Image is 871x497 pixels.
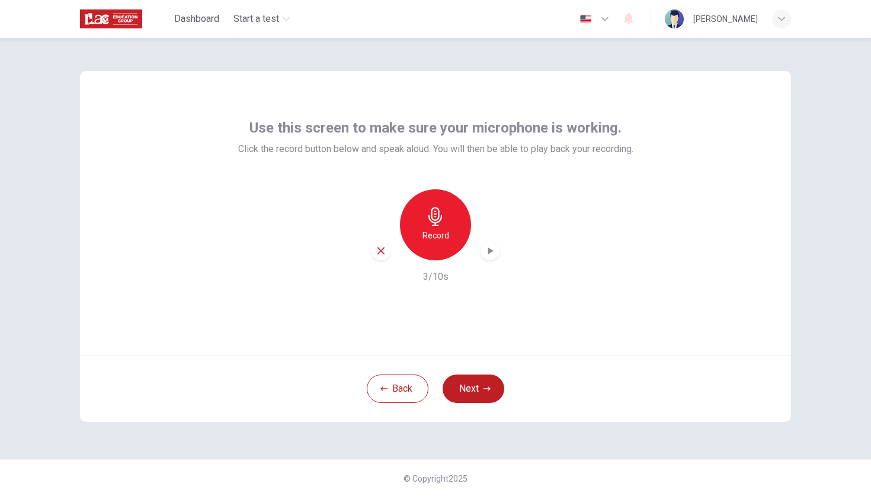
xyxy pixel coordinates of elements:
[249,118,622,137] span: Use this screen to make sure your microphone is working.
[80,7,169,31] a: ILAC logo
[422,228,449,243] h6: Record
[578,15,593,24] img: en
[404,474,467,483] span: © Copyright 2025
[169,8,224,30] button: Dashboard
[693,12,758,26] div: [PERSON_NAME]
[174,12,219,26] span: Dashboard
[400,189,471,260] button: Record
[229,8,294,30] button: Start a test
[233,12,279,26] span: Start a test
[665,9,684,28] img: Profile picture
[238,142,633,156] span: Click the record button below and speak aloud. You will then be able to play back your recording.
[443,375,504,403] button: Next
[367,375,428,403] button: Back
[80,7,142,31] img: ILAC logo
[423,270,449,284] h6: 3/10s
